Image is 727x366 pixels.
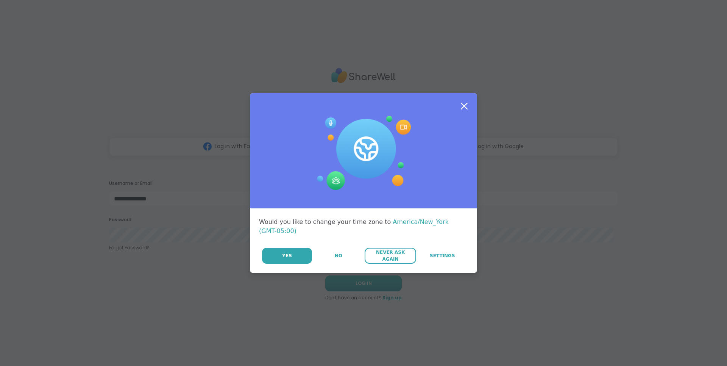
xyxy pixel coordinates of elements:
[430,252,455,259] span: Settings
[316,116,411,190] img: Session Experience
[262,248,312,264] button: Yes
[365,248,416,264] button: Never Ask Again
[335,252,342,259] span: No
[259,218,449,235] span: America/New_York (GMT-05:00)
[259,217,468,236] div: Would you like to change your time zone to
[417,248,468,264] a: Settings
[282,252,292,259] span: Yes
[313,248,364,264] button: No
[368,249,412,263] span: Never Ask Again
